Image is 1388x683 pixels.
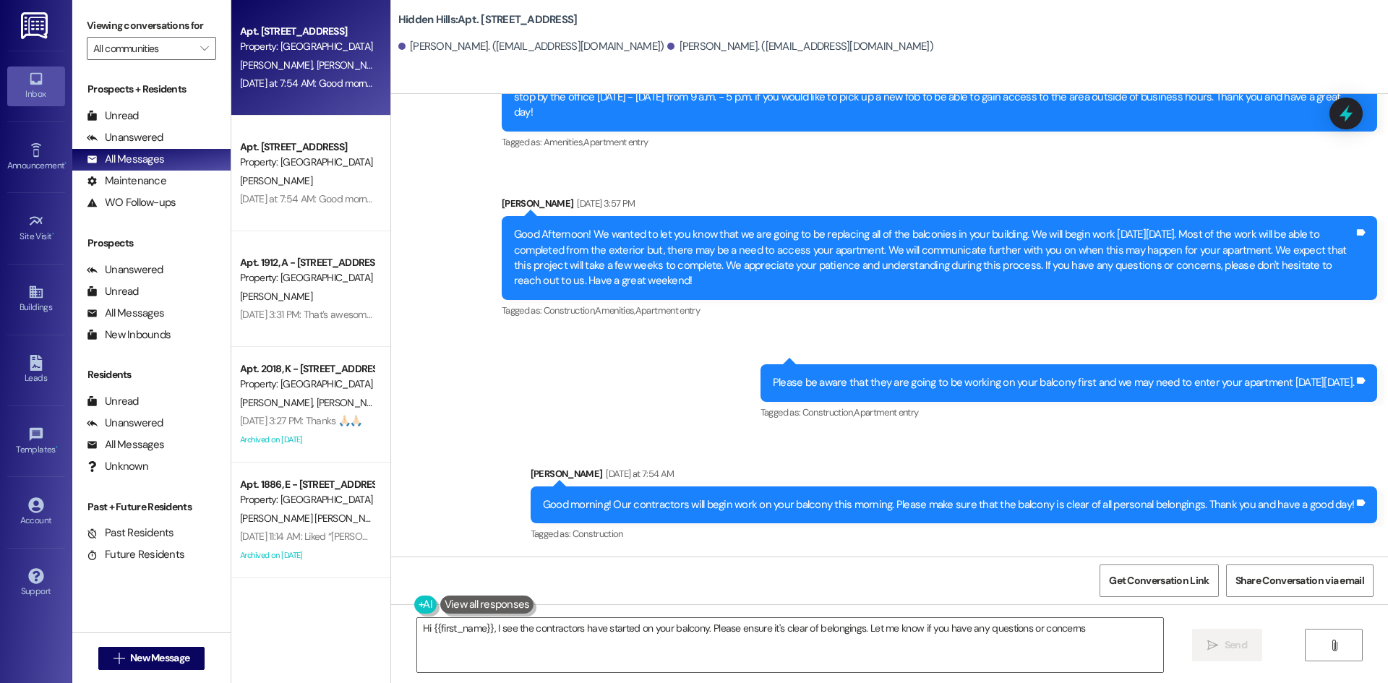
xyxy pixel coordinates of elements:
span: Apartment entry [635,304,700,317]
a: Buildings [7,280,65,319]
div: WO Follow-ups [87,195,176,210]
i:  [200,43,208,54]
span: Construction , [544,304,596,317]
label: Viewing conversations for [87,14,216,37]
span: [PERSON_NAME] [240,290,312,303]
div: All Messages [87,437,164,452]
i:  [1329,640,1340,651]
span: Apartment entry [854,406,918,418]
span: Construction [573,528,623,540]
textarea: Hi {{first_name}}, I see the contractors have started on your balcony. Please ensure it's clear o... [417,618,1163,672]
div: Residents [72,367,231,382]
span: [PERSON_NAME] [316,59,388,72]
div: Prospects [72,236,231,251]
div: Tagged as: [761,402,1377,423]
span: New Message [130,650,189,666]
div: Good morning! Our contractors will begin work on your balcony this morning. Please make sure that... [543,497,1354,512]
div: Past Residents [87,525,174,541]
div: Apt. 2018, K - [STREET_ADDRESS] [240,361,374,377]
span: Amenities , [595,304,635,317]
img: ResiDesk Logo [21,12,51,39]
div: Apt. [STREET_ADDRESS] [240,24,374,39]
div: Prospects + Residents [72,82,231,97]
div: Property: [GEOGRAPHIC_DATA] [240,39,374,54]
i:  [113,653,124,664]
div: Good Afternoon! We wanted to let you know that we are going to be replacing all of the balconies ... [514,227,1354,289]
span: • [64,158,67,168]
div: Property: [GEOGRAPHIC_DATA] [240,492,374,507]
span: Get Conversation Link [1109,573,1209,588]
div: [DATE] at 7:54 AM [602,466,674,481]
div: Archived on [DATE] [239,431,375,449]
a: Templates • [7,422,65,461]
span: • [56,442,58,452]
button: Send [1192,629,1262,661]
span: Amenities , [544,136,584,148]
div: [DATE] 3:31 PM: That’s awesome to hear, [PERSON_NAME]! Thank you! If you don’t mind, would you be... [240,308,1068,321]
div: All Messages [87,306,164,321]
div: Tagged as: [502,132,1377,153]
div: Unanswered [87,130,163,145]
div: [PERSON_NAME] [502,196,1377,216]
div: Property: [GEOGRAPHIC_DATA] [240,377,374,392]
div: Tagged as: [531,523,1377,544]
span: [PERSON_NAME] [316,396,388,409]
div: Maintenance [87,173,166,189]
div: New Inbounds [87,327,171,343]
i:  [1207,640,1218,651]
div: Past + Future Residents [72,499,231,515]
div: Apt. [STREET_ADDRESS] [240,139,374,155]
div: Please be aware that they are going to be working on your balcony first and we may need to enter ... [773,375,1354,390]
div: Archived on [DATE] [239,546,375,564]
div: [PERSON_NAME] [531,466,1377,486]
div: [DATE] 11:14 AM: Liked “[PERSON_NAME] ([GEOGRAPHIC_DATA]): Hi, [PERSON_NAME]! I have put in a ser... [240,530,1073,543]
div: [DATE] 3:27 PM: Thanks 🙏🏻🙏🏻 [240,414,362,427]
div: [PERSON_NAME]. ([EMAIL_ADDRESS][DOMAIN_NAME]) [398,39,664,54]
a: Leads [7,351,65,390]
div: [DATE] at 7:54 AM: Good morning! Our contractors will begin work on your balcony this morning. Pl... [240,77,1068,90]
div: Unanswered [87,262,163,278]
span: Construction , [802,406,854,418]
div: Future Residents [87,547,184,562]
a: Site Visit • [7,209,65,248]
button: New Message [98,647,205,670]
div: Apt. 1886, E - [STREET_ADDRESS] [240,477,374,492]
a: Inbox [7,66,65,106]
div: [DATE] at 7:54 AM: Good morning! Our contractors will begin work on your balcony this morning. Pl... [240,192,1068,205]
span: [PERSON_NAME] [240,396,317,409]
div: Unknown [87,459,148,474]
div: Unread [87,394,139,409]
span: Apartment entry [583,136,648,148]
a: Support [7,564,65,603]
div: [PERSON_NAME]. ([EMAIL_ADDRESS][DOMAIN_NAME]) [667,39,933,54]
span: [PERSON_NAME] [240,174,312,187]
div: Good morning! Please be aware that we have installed a new system on the door to the Clubhouse. T... [514,74,1354,120]
span: Share Conversation via email [1235,573,1364,588]
span: [PERSON_NAME] [PERSON_NAME] [240,512,387,525]
div: Unread [87,284,139,299]
div: All Messages [87,152,164,167]
span: Send [1225,637,1247,653]
div: Tagged as: [502,300,1377,321]
input: All communities [93,37,193,60]
a: Account [7,493,65,532]
button: Share Conversation via email [1226,564,1374,597]
div: Unread [87,108,139,124]
div: Apt. 1912, A - [STREET_ADDRESS] [240,255,374,270]
b: Hidden Hills: Apt. [STREET_ADDRESS] [398,12,578,27]
div: Unanswered [87,416,163,431]
span: [PERSON_NAME] [240,59,317,72]
div: [DATE] 3:57 PM [573,196,635,211]
span: • [52,229,54,239]
button: Get Conversation Link [1100,564,1218,597]
div: Property: [GEOGRAPHIC_DATA] [240,270,374,285]
div: Property: [GEOGRAPHIC_DATA] [240,155,374,170]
